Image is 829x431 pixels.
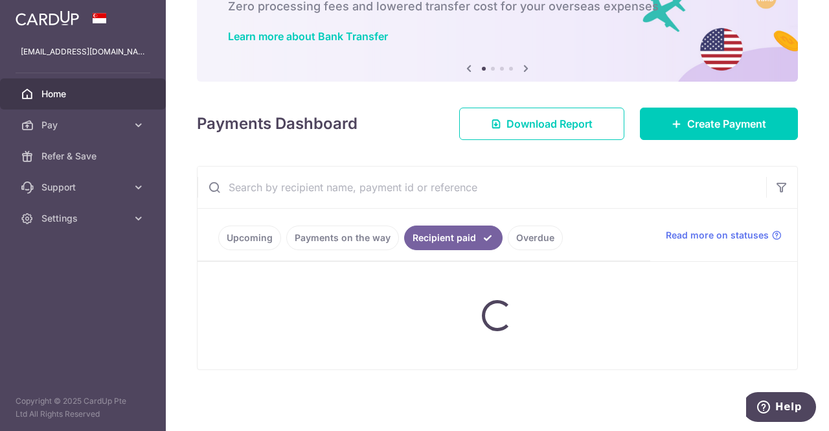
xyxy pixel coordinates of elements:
span: Create Payment [687,116,766,132]
span: Support [41,181,127,194]
h4: Payments Dashboard [197,112,358,135]
p: [EMAIL_ADDRESS][DOMAIN_NAME] [21,45,145,58]
iframe: Opens a widget where you can find more information [746,392,816,425]
a: Read more on statuses [666,229,782,242]
img: CardUp [16,10,79,26]
a: Download Report [459,108,624,140]
span: Read more on statuses [666,229,769,242]
span: Pay [41,119,127,132]
span: Settings [41,212,127,225]
a: Recipient paid [404,226,503,250]
span: Home [41,87,127,100]
a: Create Payment [640,108,798,140]
a: Learn more about Bank Transfer [228,30,388,43]
input: Search by recipient name, payment id or reference [198,167,766,208]
span: Download Report [506,116,593,132]
span: Refer & Save [41,150,127,163]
